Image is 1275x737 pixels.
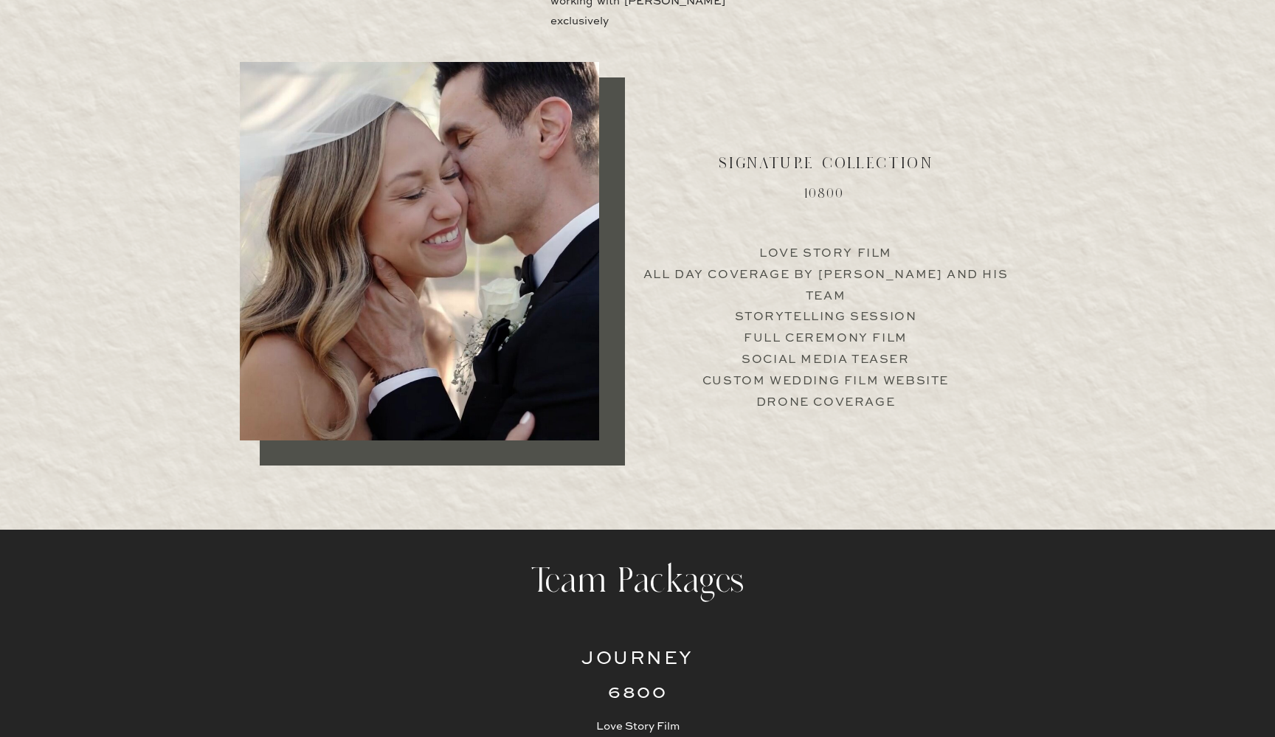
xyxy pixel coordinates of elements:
[565,679,710,708] h2: 6800
[689,148,962,178] h2: Signature collection
[565,645,710,674] h2: Journey
[531,556,745,600] h2: Team Packages
[643,243,1009,385] p: Love Story Film All Day Coverage by [PERSON_NAME] and his team Storytelling Session Full Ceremony...
[752,182,896,202] h2: 10800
